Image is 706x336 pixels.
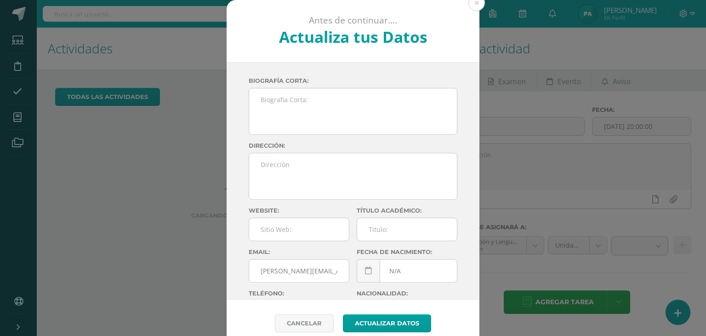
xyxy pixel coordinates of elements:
[357,260,457,282] input: Fecha de Nacimiento:
[357,290,457,297] label: Nacionalidad:
[357,207,457,214] label: Título académico:
[251,26,455,47] h2: Actualiza tus Datos
[275,314,334,332] a: Cancelar
[249,77,457,84] label: Biografía corta:
[249,290,349,297] label: Teléfono:
[249,218,349,241] input: Sitio Web:
[249,260,349,282] input: Correo Electronico:
[357,249,457,255] label: Fecha de nacimiento:
[249,207,349,214] label: Website:
[343,314,431,332] button: Actualizar datos
[251,15,455,26] p: Antes de continuar....
[249,142,457,149] label: Dirección:
[249,249,349,255] label: Email:
[357,218,457,241] input: Titulo:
